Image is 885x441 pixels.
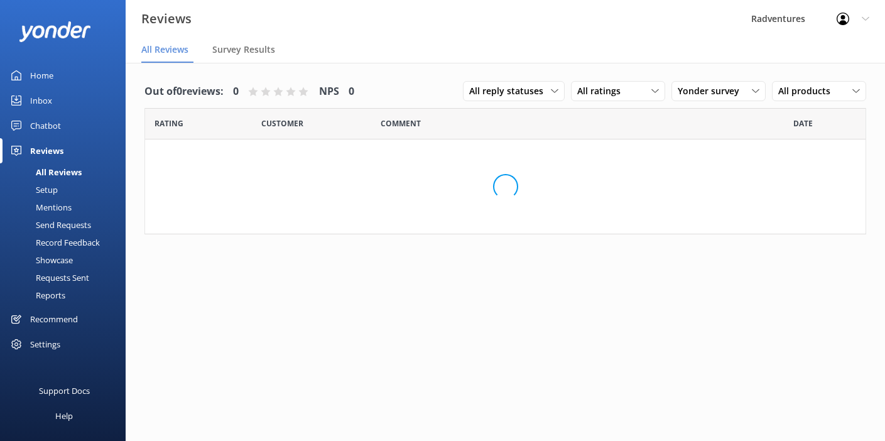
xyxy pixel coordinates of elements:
span: Yonder survey [678,84,747,98]
div: Home [30,63,53,88]
a: Reports [8,286,126,304]
h4: NPS [319,84,339,100]
span: All products [778,84,838,98]
img: yonder-white-logo.png [19,21,91,42]
div: Reviews [30,138,63,163]
div: Requests Sent [8,269,89,286]
div: Showcase [8,251,73,269]
span: Date [793,117,813,129]
span: Date [261,117,303,129]
div: Settings [30,332,60,357]
div: Send Requests [8,216,91,234]
a: Showcase [8,251,126,269]
div: Reports [8,286,65,304]
div: Chatbot [30,113,61,138]
div: Setup [8,181,58,199]
a: All Reviews [8,163,126,181]
span: All Reviews [141,43,188,56]
h3: Reviews [141,9,192,29]
div: Help [55,403,73,428]
div: Inbox [30,88,52,113]
div: Record Feedback [8,234,100,251]
div: Support Docs [39,378,90,403]
a: Mentions [8,199,126,216]
h4: 0 [233,84,239,100]
div: Recommend [30,307,78,332]
span: Survey Results [212,43,275,56]
h4: Out of 0 reviews: [144,84,224,100]
a: Record Feedback [8,234,126,251]
span: All reply statuses [469,84,551,98]
a: Send Requests [8,216,126,234]
div: All Reviews [8,163,82,181]
div: Mentions [8,199,72,216]
a: Setup [8,181,126,199]
span: Date [155,117,183,129]
a: Requests Sent [8,269,126,286]
span: All ratings [577,84,628,98]
span: Question [381,117,421,129]
h4: 0 [349,84,354,100]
